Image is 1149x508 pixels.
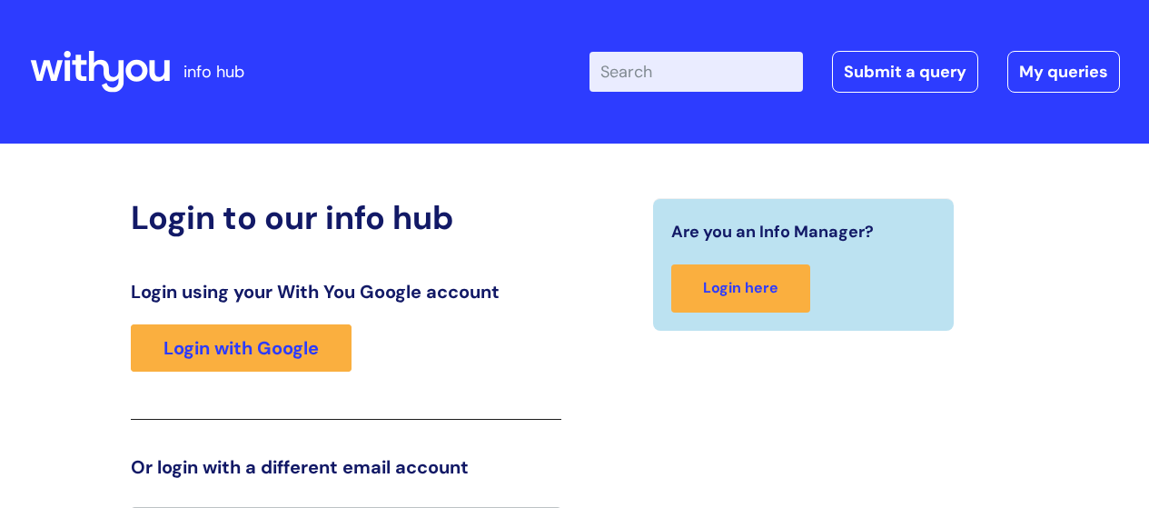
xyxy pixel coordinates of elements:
[131,281,561,303] h3: Login using your With You Google account
[183,57,244,86] p: info hub
[131,198,561,237] h2: Login to our info hub
[131,324,352,372] a: Login with Google
[671,217,874,246] span: Are you an Info Manager?
[1007,51,1120,93] a: My queries
[671,264,810,313] a: Login here
[832,51,978,93] a: Submit a query
[131,456,561,478] h3: Or login with a different email account
[589,52,803,92] input: Search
